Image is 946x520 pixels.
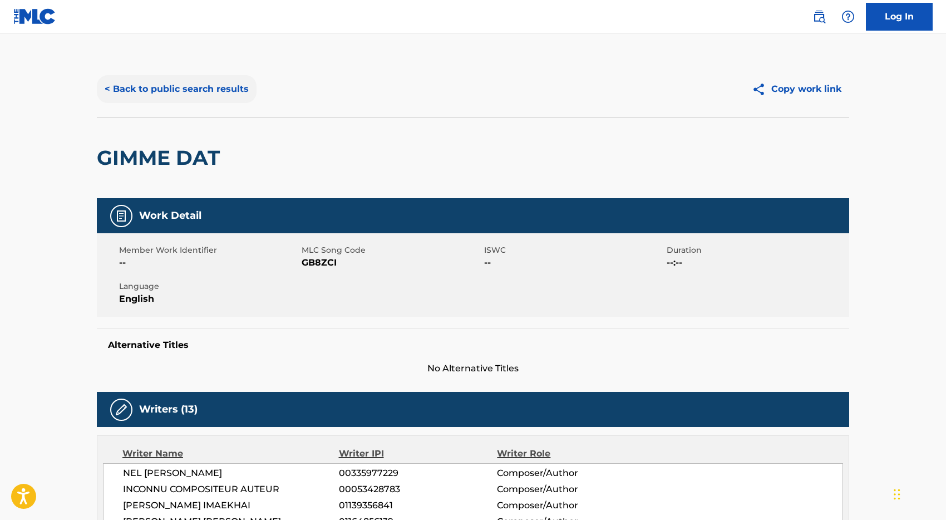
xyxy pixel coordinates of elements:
div: Writer Name [122,447,339,460]
iframe: Chat Widget [890,467,946,520]
img: Writers [115,403,128,416]
h2: GIMME DAT [97,145,225,170]
span: 00053428783 [339,483,497,496]
img: Copy work link [752,82,771,96]
img: help [841,10,855,23]
h5: Alternative Titles [108,340,838,351]
button: < Back to public search results [97,75,257,103]
span: -- [119,256,299,269]
h5: Writers (13) [139,403,198,416]
span: Composer/Author [497,499,641,512]
span: NEL [PERSON_NAME] [123,467,339,480]
img: MLC Logo [13,8,56,24]
span: MLC Song Code [302,244,481,256]
span: [PERSON_NAME] IMAEKHAI [123,499,339,512]
span: Composer/Author [497,467,641,480]
span: -- [484,256,664,269]
span: Language [119,281,299,292]
span: Composer/Author [497,483,641,496]
span: Member Work Identifier [119,244,299,256]
h5: Work Detail [139,209,201,222]
span: No Alternative Titles [97,362,849,375]
span: ISWC [484,244,664,256]
span: 01139356841 [339,499,497,512]
span: Duration [667,244,846,256]
a: Public Search [808,6,830,28]
div: Help [837,6,859,28]
img: search [812,10,826,23]
div: Writer IPI [339,447,497,460]
span: GB8ZCI [302,256,481,269]
span: --:-- [667,256,846,269]
span: English [119,292,299,306]
img: Work Detail [115,209,128,223]
div: Writer Role [497,447,641,460]
span: INCONNU COMPOSITEUR AUTEUR [123,483,339,496]
span: 00335977229 [339,467,497,480]
button: Copy work link [744,75,849,103]
a: Log In [866,3,933,31]
div: Drag [894,478,900,511]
